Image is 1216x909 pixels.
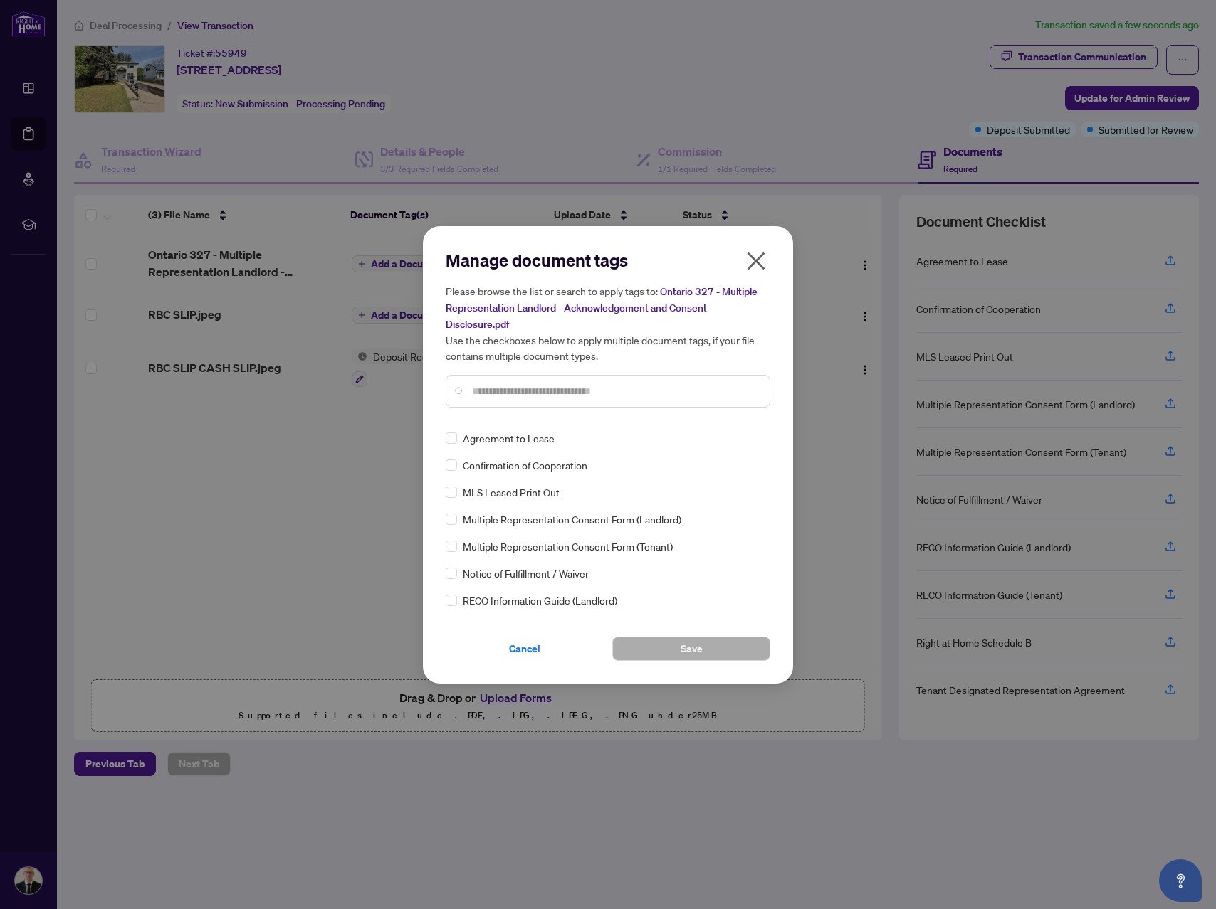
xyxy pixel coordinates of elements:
span: Cancel [509,637,540,660]
span: Multiple Representation Consent Form (Landlord) [463,511,681,527]
span: Multiple Representation Consent Form (Tenant) [463,538,673,554]
span: close [745,250,767,272]
button: Cancel [446,637,604,661]
span: Agreement to Lease [463,430,555,446]
h5: Please browse the list or search to apply tags to: Use the checkboxes below to apply multiple doc... [446,283,770,363]
span: MLS Leased Print Out [463,484,560,500]
span: RECO Information Guide (Landlord) [463,592,617,608]
h2: Manage document tags [446,249,770,272]
button: Open asap [1159,859,1202,902]
span: Confirmation of Cooperation [463,457,587,473]
button: Save [612,637,770,661]
span: Ontario 327 - Multiple Representation Landlord - Acknowledgement and Consent Disclosure.pdf [446,285,758,331]
span: Notice of Fulfillment / Waiver [463,565,589,581]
